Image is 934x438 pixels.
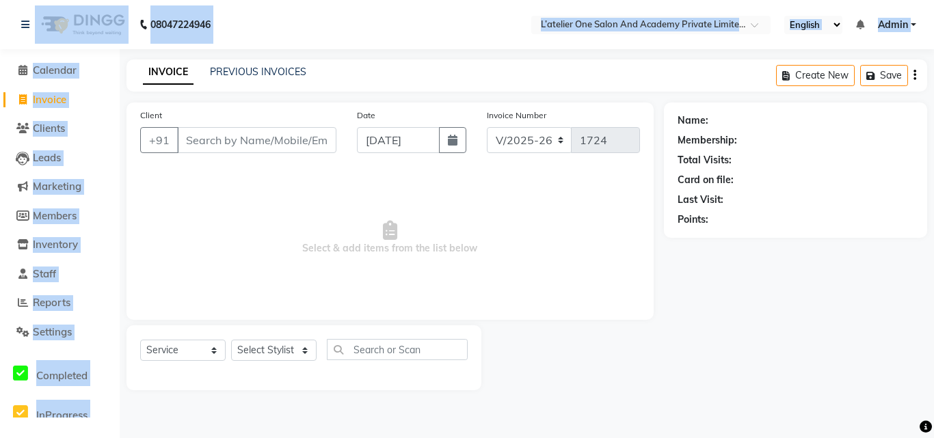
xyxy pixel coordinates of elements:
a: Clients [3,121,116,137]
a: Staff [3,266,116,282]
span: Calendar [33,64,77,77]
input: Search by Name/Mobile/Email/Code [177,127,336,153]
span: Reports [33,296,70,309]
a: INVOICE [143,60,194,85]
button: +91 [140,127,178,153]
a: Members [3,208,116,224]
span: Admin [878,18,908,32]
a: Marketing [3,179,116,195]
img: logo [35,5,129,44]
button: Create New [776,65,855,86]
div: Total Visits: [678,153,732,167]
span: Invoice [33,93,66,106]
span: Staff [33,267,56,280]
div: Membership: [678,133,737,148]
span: Clients [33,122,65,135]
b: 08047224946 [150,5,211,44]
a: Invoice [3,92,116,108]
a: Settings [3,325,116,340]
div: Last Visit: [678,193,723,207]
div: Name: [678,113,708,128]
a: PREVIOUS INVOICES [210,66,306,78]
a: Inventory [3,237,116,253]
span: Marketing [33,180,81,193]
span: Completed [36,369,88,382]
span: InProgress [36,409,88,422]
div: Points: [678,213,708,227]
span: Inventory [33,238,78,251]
a: Leads [3,150,116,166]
div: Card on file: [678,173,734,187]
a: Reports [3,295,116,311]
label: Date [357,109,375,122]
label: Client [140,109,162,122]
label: Invoice Number [487,109,546,122]
a: Calendar [3,63,116,79]
span: Leads [33,151,61,164]
input: Search or Scan [327,339,468,360]
span: Members [33,209,77,222]
span: Select & add items from the list below [140,169,640,306]
span: Settings [33,325,72,338]
button: Save [860,65,908,86]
